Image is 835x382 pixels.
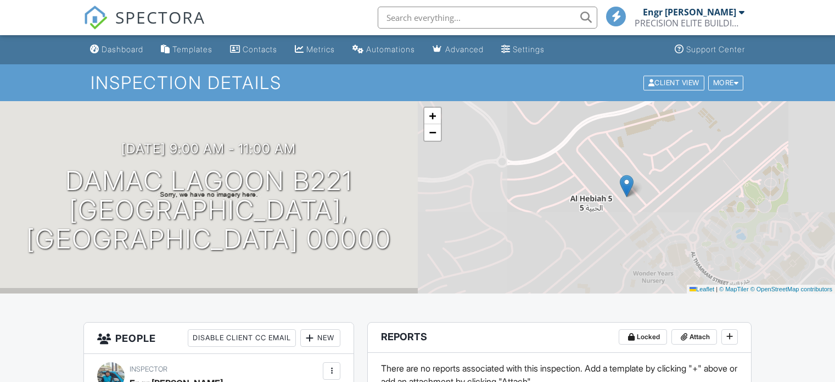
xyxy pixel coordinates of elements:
a: Settings [497,40,549,60]
div: More [708,75,744,90]
a: Zoom out [424,124,441,141]
div: Metrics [306,45,335,54]
h3: [DATE] 9:00 am - 11:00 am [121,141,296,156]
div: Support Center [686,45,745,54]
span: SPECTORA [115,5,205,29]
span: + [429,109,436,123]
div: New [300,329,340,347]
a: Leaflet [690,286,714,292]
div: Dashboard [102,45,143,54]
span: Inspector [130,365,167,373]
a: Automations (Basic) [348,40,419,60]
a: Support Center [670,40,749,60]
span: | [716,286,718,292]
h1: Inspection Details [91,73,744,92]
a: Contacts [226,40,282,60]
div: Advanced [445,45,484,54]
a: Client View [642,78,707,86]
h3: People [84,323,354,354]
a: Zoom in [424,108,441,124]
span: − [429,125,436,139]
div: Automations [366,45,415,54]
div: Templates [172,45,212,54]
a: Metrics [290,40,339,60]
a: © MapTiler [719,286,749,292]
a: © OpenStreetMap contributors [750,286,832,292]
a: SPECTORA [83,15,205,38]
div: Settings [513,45,545,54]
a: Dashboard [86,40,148,60]
div: Engr [PERSON_NAME] [643,7,736,18]
div: Contacts [243,45,277,54]
a: Advanced [428,40,488,60]
div: Disable Client CC Email [188,329,296,347]
img: The Best Home Inspection Software - Spectora [83,5,108,30]
div: Client View [643,75,704,90]
a: Templates [156,40,217,60]
div: PRECISION ELITE BUILDING INSPECTION SERVICES L.L.C [635,18,744,29]
img: Marker [620,175,634,197]
h1: Damac Lagoon B221 [GEOGRAPHIC_DATA], [GEOGRAPHIC_DATA] 00000 [18,167,400,253]
input: Search everything... [378,7,597,29]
